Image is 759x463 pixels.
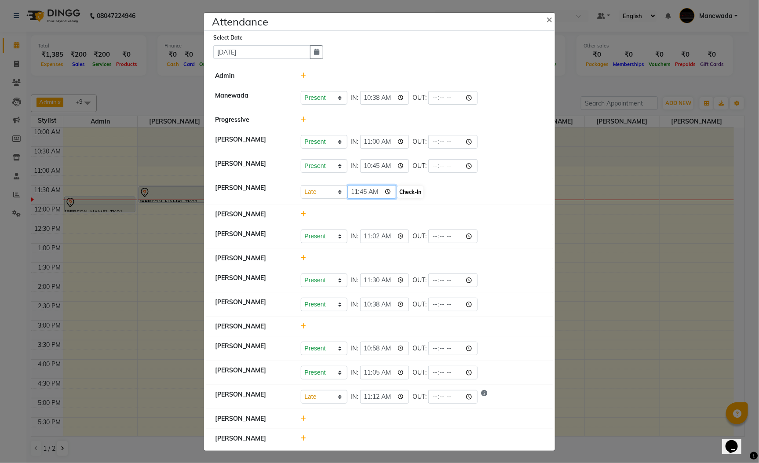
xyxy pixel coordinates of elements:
[397,186,423,198] button: Check-In
[208,91,294,105] div: Manewada
[481,390,487,404] i: Show reason
[212,14,268,29] h4: Attendance
[208,434,294,443] div: [PERSON_NAME]
[351,137,358,146] span: IN:
[208,210,294,219] div: [PERSON_NAME]
[208,342,294,355] div: [PERSON_NAME]
[412,93,427,102] span: OUT:
[208,115,294,124] div: Progressive
[351,392,358,401] span: IN:
[208,414,294,423] div: [PERSON_NAME]
[208,71,294,80] div: Admin
[208,322,294,331] div: [PERSON_NAME]
[351,161,358,171] span: IN:
[546,12,552,26] span: ×
[412,161,427,171] span: OUT:
[208,135,294,149] div: [PERSON_NAME]
[213,34,243,42] label: Select Date
[208,159,294,173] div: [PERSON_NAME]
[412,392,427,401] span: OUT:
[208,254,294,263] div: [PERSON_NAME]
[213,45,310,59] input: Select date
[208,298,294,311] div: [PERSON_NAME]
[412,344,427,353] span: OUT:
[539,7,561,31] button: Close
[351,232,358,241] span: IN:
[412,368,427,377] span: OUT:
[351,300,358,309] span: IN:
[351,368,358,377] span: IN:
[208,366,294,379] div: [PERSON_NAME]
[722,428,750,454] iframe: chat widget
[351,276,358,285] span: IN:
[208,230,294,243] div: [PERSON_NAME]
[208,183,294,199] div: [PERSON_NAME]
[351,93,358,102] span: IN:
[351,344,358,353] span: IN:
[208,390,294,404] div: [PERSON_NAME]
[412,276,427,285] span: OUT:
[412,137,427,146] span: OUT:
[412,300,427,309] span: OUT:
[412,232,427,241] span: OUT:
[208,273,294,287] div: [PERSON_NAME]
